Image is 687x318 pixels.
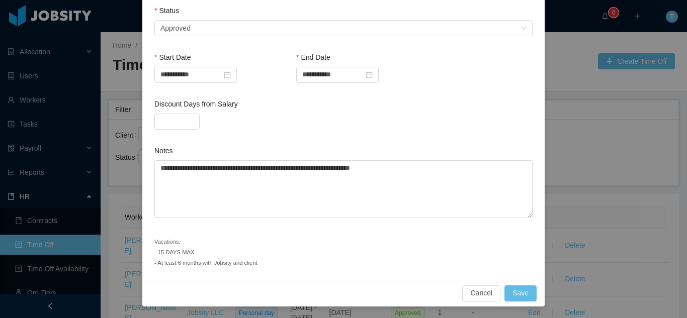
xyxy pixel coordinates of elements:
[296,53,330,61] label: End Date
[224,71,231,78] i: icon: calendar
[366,71,373,78] i: icon: calendar
[154,100,238,108] label: Discount Days from Salary
[154,239,257,266] small: Vacations: - 15 DAYS MAX - At least 6 months with Jobsity and client
[154,160,533,218] textarea: Notes
[154,7,179,15] label: Status
[154,53,191,61] label: Start Date
[155,114,199,129] input: Discount Days from Salary
[154,147,173,155] label: Notes
[160,21,191,36] div: Approved
[504,285,537,301] button: Save
[462,285,500,301] button: Cancel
